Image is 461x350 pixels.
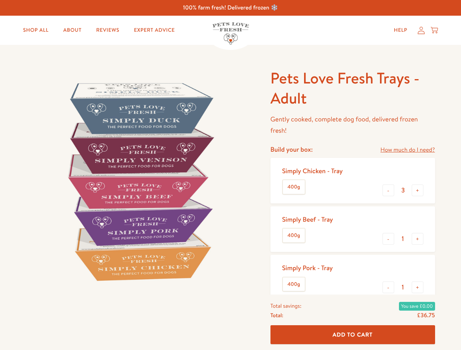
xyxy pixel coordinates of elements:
img: Pets Love Fresh Trays - Adult [26,68,253,295]
span: You save £0.00 [399,302,435,311]
label: 400g [283,180,305,194]
button: + [412,281,423,293]
a: How much do I need? [380,145,435,155]
div: Simply Pork - Tray [282,264,333,272]
span: Add To Cart [333,331,373,338]
label: 400g [283,277,305,291]
button: + [412,184,423,196]
span: £36.75 [417,311,435,319]
a: Reviews [90,23,125,38]
img: Pets Love Fresh [212,22,249,44]
button: Add To Cart [270,325,435,345]
a: Expert Advice [128,23,181,38]
a: Help [388,23,413,38]
button: - [383,184,394,196]
button: + [412,233,423,245]
div: Simply Beef - Tray [282,215,333,223]
label: 400g [283,229,305,242]
p: Gently cooked, complete dog food, delivered frozen fresh! [270,114,435,136]
span: Total: [270,311,283,320]
a: Shop All [17,23,54,38]
span: Total savings: [270,301,301,311]
a: About [57,23,87,38]
h1: Pets Love Fresh Trays - Adult [270,68,435,108]
button: - [383,281,394,293]
div: Simply Chicken - Tray [282,167,343,175]
h4: Build your box: [270,145,313,153]
button: - [383,233,394,245]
